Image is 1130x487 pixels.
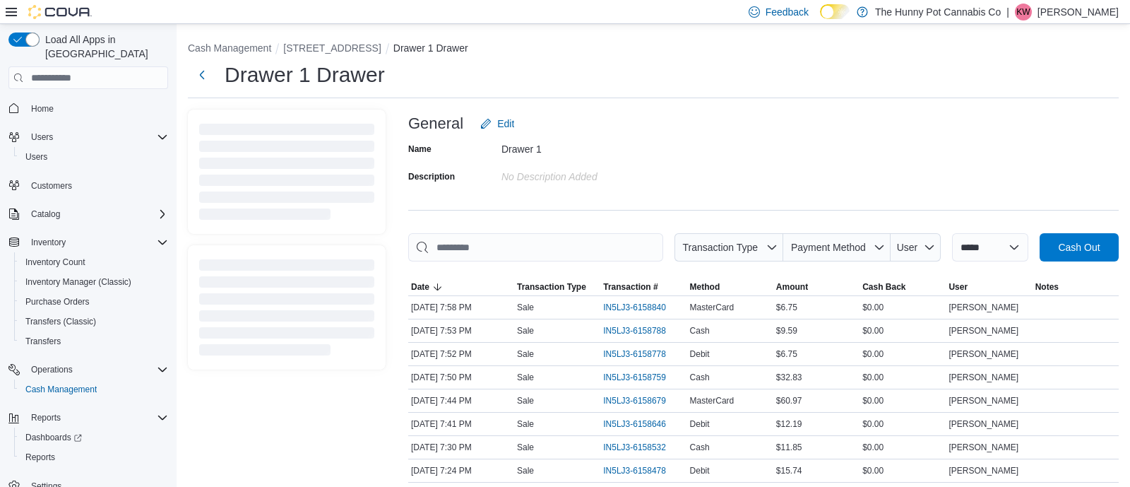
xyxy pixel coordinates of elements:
span: Users [25,151,47,163]
span: Dashboards [20,429,168,446]
span: Debit [690,465,710,476]
button: Transaction Type [514,278,600,295]
div: [DATE] 7:58 PM [408,299,514,316]
button: IN5LJ3-6158759 [603,369,680,386]
span: Reports [20,449,168,466]
p: Sale [517,442,534,453]
img: Cova [28,5,92,19]
span: Catalog [31,209,60,220]
button: User [891,233,941,262]
button: Cash Management [14,380,174,399]
span: Amount [776,281,808,293]
button: Amount [773,278,860,295]
span: Inventory [25,234,168,251]
button: Reports [14,447,174,467]
h3: General [408,115,463,132]
a: Purchase Orders [20,293,95,310]
span: Inventory Manager (Classic) [25,276,131,288]
p: Sale [517,418,534,430]
span: Purchase Orders [20,293,168,310]
button: Users [25,129,59,146]
span: Cash Back [862,281,905,293]
div: [DATE] 7:50 PM [408,369,514,386]
button: Method [687,278,773,295]
button: Operations [25,361,78,378]
span: [PERSON_NAME] [948,465,1018,476]
button: IN5LJ3-6158679 [603,392,680,409]
div: Kali Wehlann [1015,4,1032,20]
button: Purchase Orders [14,292,174,312]
button: Home [3,98,174,118]
span: $11.85 [776,442,802,453]
button: User [946,278,1032,295]
a: Dashboards [20,429,88,446]
span: Loading [199,262,374,358]
span: Users [20,148,168,165]
a: Dashboards [14,428,174,447]
span: Cash [690,372,710,383]
div: $0.00 [860,416,946,433]
span: $12.19 [776,418,802,430]
span: Transaction # [603,281,658,293]
span: $32.83 [776,372,802,383]
span: Transaction Type [682,242,758,253]
div: Drawer 1 [501,138,691,155]
button: [STREET_ADDRESS] [283,42,381,54]
span: IN5LJ3-6158788 [603,325,666,336]
button: Inventory Manager (Classic) [14,272,174,292]
button: Transfers [14,331,174,351]
span: MasterCard [690,302,734,313]
span: Payment Method [791,242,866,253]
button: Users [14,147,174,167]
span: Cash [690,325,710,336]
div: $0.00 [860,462,946,479]
span: Load All Apps in [GEOGRAPHIC_DATA] [40,33,168,61]
button: Catalog [3,204,174,224]
span: Dashboards [25,432,82,443]
span: Home [25,99,168,117]
span: IN5LJ3-6158478 [603,465,666,476]
button: Drawer 1 Drawer [393,42,468,54]
a: Customers [25,177,78,194]
button: Edit [475,110,520,138]
span: Transfers [25,336,61,347]
span: Method [690,281,720,293]
p: Sale [517,465,534,476]
span: Inventory Manager (Classic) [20,274,168,291]
button: IN5LJ3-6158840 [603,299,680,316]
span: Cash Management [25,384,97,395]
a: Users [20,148,53,165]
span: $6.75 [776,348,797,360]
div: $0.00 [860,392,946,409]
a: Transfers (Classic) [20,313,102,330]
button: Reports [3,408,174,428]
a: Cash Management [20,381,102,398]
span: Reports [25,452,55,463]
span: Transaction Type [517,281,586,293]
div: [DATE] 7:24 PM [408,462,514,479]
div: [DATE] 7:30 PM [408,439,514,456]
span: User [948,281,968,293]
button: Cash Back [860,278,946,295]
span: $6.75 [776,302,797,313]
button: Catalog [25,206,66,223]
span: Purchase Orders [25,296,90,307]
button: Customers [3,175,174,196]
p: The Hunny Pot Cannabis Co [875,4,1001,20]
a: Inventory Manager (Classic) [20,274,137,291]
span: Cash [690,442,710,453]
span: Dark Mode [820,19,821,20]
span: [PERSON_NAME] [948,442,1018,453]
span: [PERSON_NAME] [948,348,1018,360]
span: Loading [199,127,374,223]
span: [PERSON_NAME] [948,325,1018,336]
button: Reports [25,409,66,426]
span: [PERSON_NAME] [948,418,1018,430]
span: Transfers [20,333,168,350]
span: Operations [31,364,73,375]
span: Reports [25,409,168,426]
span: [PERSON_NAME] [948,395,1018,406]
a: Transfers [20,333,66,350]
span: Catalog [25,206,168,223]
h1: Drawer 1 Drawer [225,61,385,89]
